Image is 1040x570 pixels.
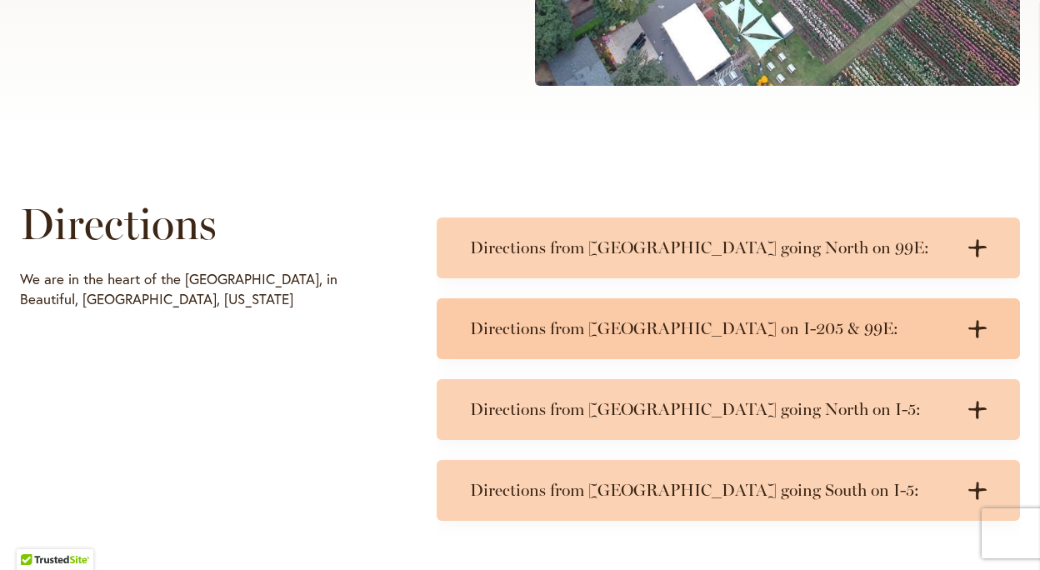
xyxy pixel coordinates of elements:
[20,269,388,309] p: We are in the heart of the [GEOGRAPHIC_DATA], in Beautiful, [GEOGRAPHIC_DATA], [US_STATE]
[437,379,1020,440] summary: Directions from [GEOGRAPHIC_DATA] going North on I-5:
[437,298,1020,359] summary: Directions from [GEOGRAPHIC_DATA] on I-205 & 99E:
[20,199,388,249] h1: Directions
[470,237,953,258] h3: Directions from [GEOGRAPHIC_DATA] going North on 99E:
[437,460,1020,521] summary: Directions from [GEOGRAPHIC_DATA] going South on I-5:
[470,480,953,501] h3: Directions from [GEOGRAPHIC_DATA] going South on I-5:
[437,217,1020,278] summary: Directions from [GEOGRAPHIC_DATA] going North on 99E:
[470,399,953,420] h3: Directions from [GEOGRAPHIC_DATA] going North on I-5:
[470,318,953,339] h3: Directions from [GEOGRAPHIC_DATA] on I-205 & 99E:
